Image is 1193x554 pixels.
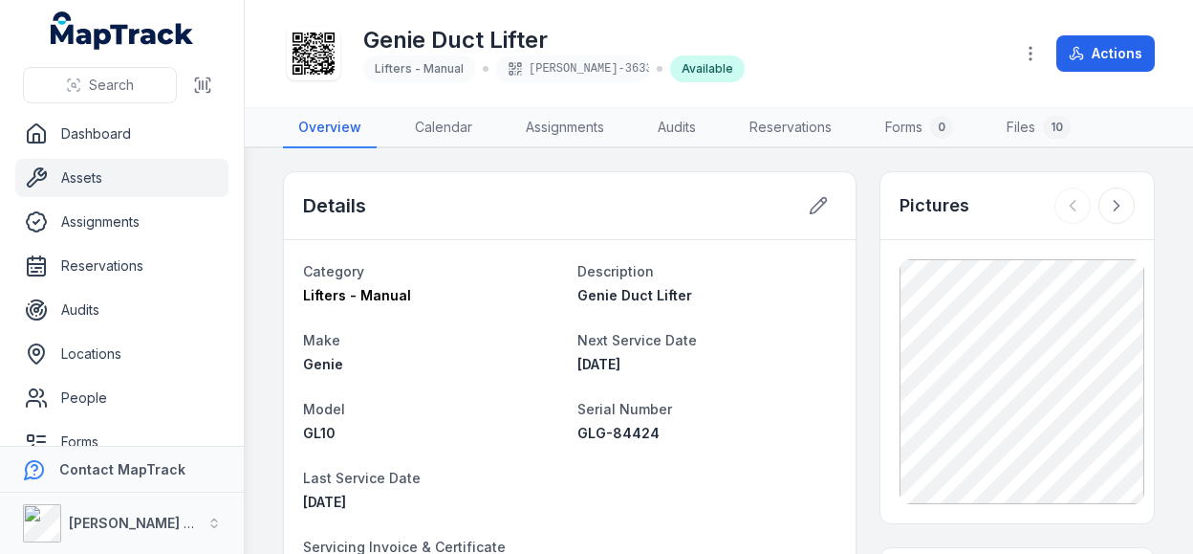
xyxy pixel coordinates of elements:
strong: Contact MapTrack [59,461,185,477]
span: Make [303,332,340,348]
a: Assignments [510,108,619,148]
a: Reservations [734,108,847,148]
h3: Pictures [900,192,969,219]
a: Assignments [15,203,228,241]
span: Model [303,401,345,417]
h1: Genie Duct Lifter [363,25,745,55]
a: Audits [15,291,228,329]
div: [PERSON_NAME]-3633 [496,55,649,82]
a: Files10 [991,108,1086,148]
span: [DATE] [303,494,346,510]
a: Locations [15,335,228,373]
span: Genie [303,356,343,372]
a: MapTrack [51,11,194,50]
span: Last Service Date [303,470,421,486]
div: 0 [930,116,953,139]
a: Forms [15,423,228,461]
span: GL10 [303,425,336,441]
time: 8/29/2025, 12:00:00 AM [303,494,346,510]
span: Category [303,263,364,279]
a: Assets [15,159,228,197]
a: Dashboard [15,115,228,153]
div: Available [670,55,745,82]
span: Next Service Date [577,332,697,348]
span: Serial Number [577,401,672,417]
span: Lifters - Manual [375,61,464,76]
button: Actions [1056,35,1155,72]
div: 10 [1043,116,1071,139]
strong: [PERSON_NAME] Air [69,515,202,531]
a: People [15,379,228,417]
a: Audits [642,108,711,148]
span: [DATE] [577,356,620,372]
a: Forms0 [870,108,968,148]
span: GLG-84424 [577,425,660,441]
a: Overview [283,108,377,148]
a: Calendar [400,108,488,148]
h2: Details [303,192,366,219]
span: Genie Duct Lifter [577,287,692,303]
span: Description [577,263,654,279]
a: Reservations [15,247,228,285]
span: Search [89,76,134,95]
span: Lifters - Manual [303,287,411,303]
button: Search [23,67,177,103]
time: 8/29/2026, 12:00:00 AM [577,356,620,372]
